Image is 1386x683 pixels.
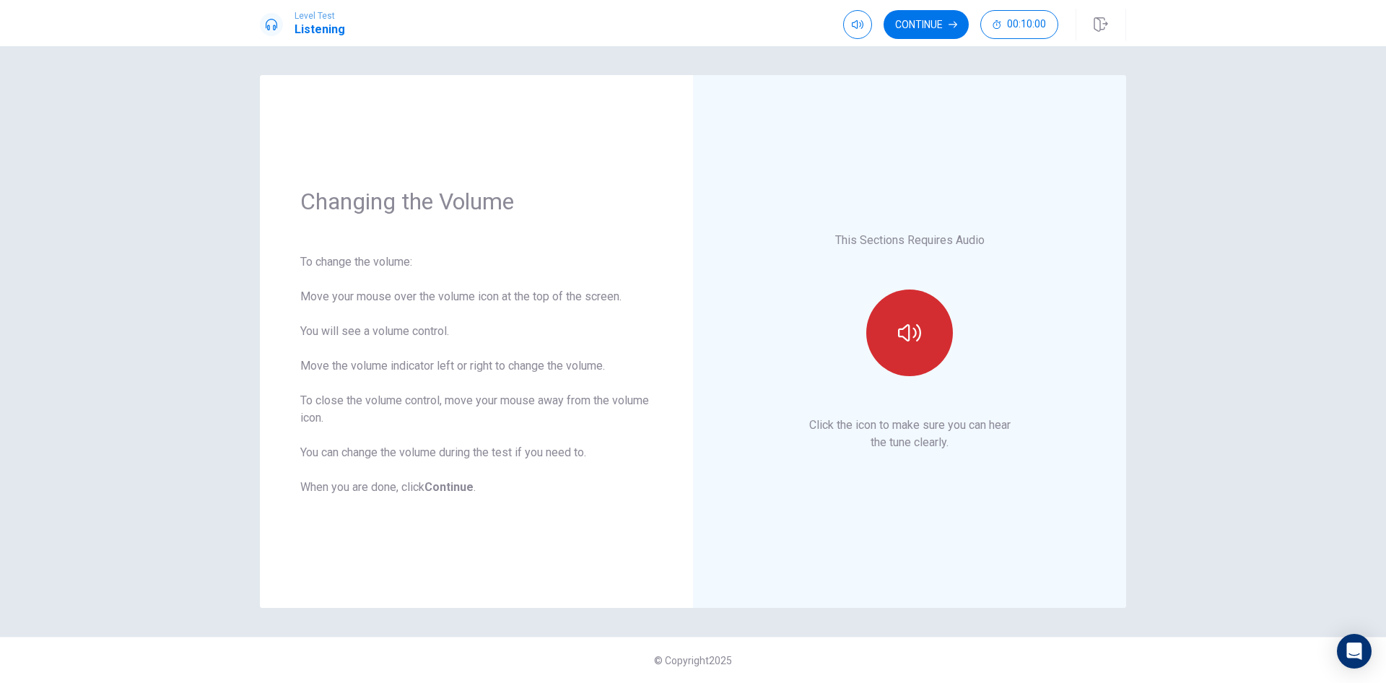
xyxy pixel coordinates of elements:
[884,10,969,39] button: Continue
[1337,634,1372,669] div: Open Intercom Messenger
[809,417,1011,451] p: Click the icon to make sure you can hear the tune clearly.
[654,655,732,666] span: © Copyright 2025
[300,187,653,216] h1: Changing the Volume
[835,232,985,249] p: This Sections Requires Audio
[1007,19,1046,30] span: 00:10:00
[300,253,653,496] div: To change the volume: Move your mouse over the volume icon at the top of the screen. You will see...
[295,11,345,21] span: Level Test
[295,21,345,38] h1: Listening
[424,480,474,494] b: Continue
[980,10,1058,39] button: 00:10:00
